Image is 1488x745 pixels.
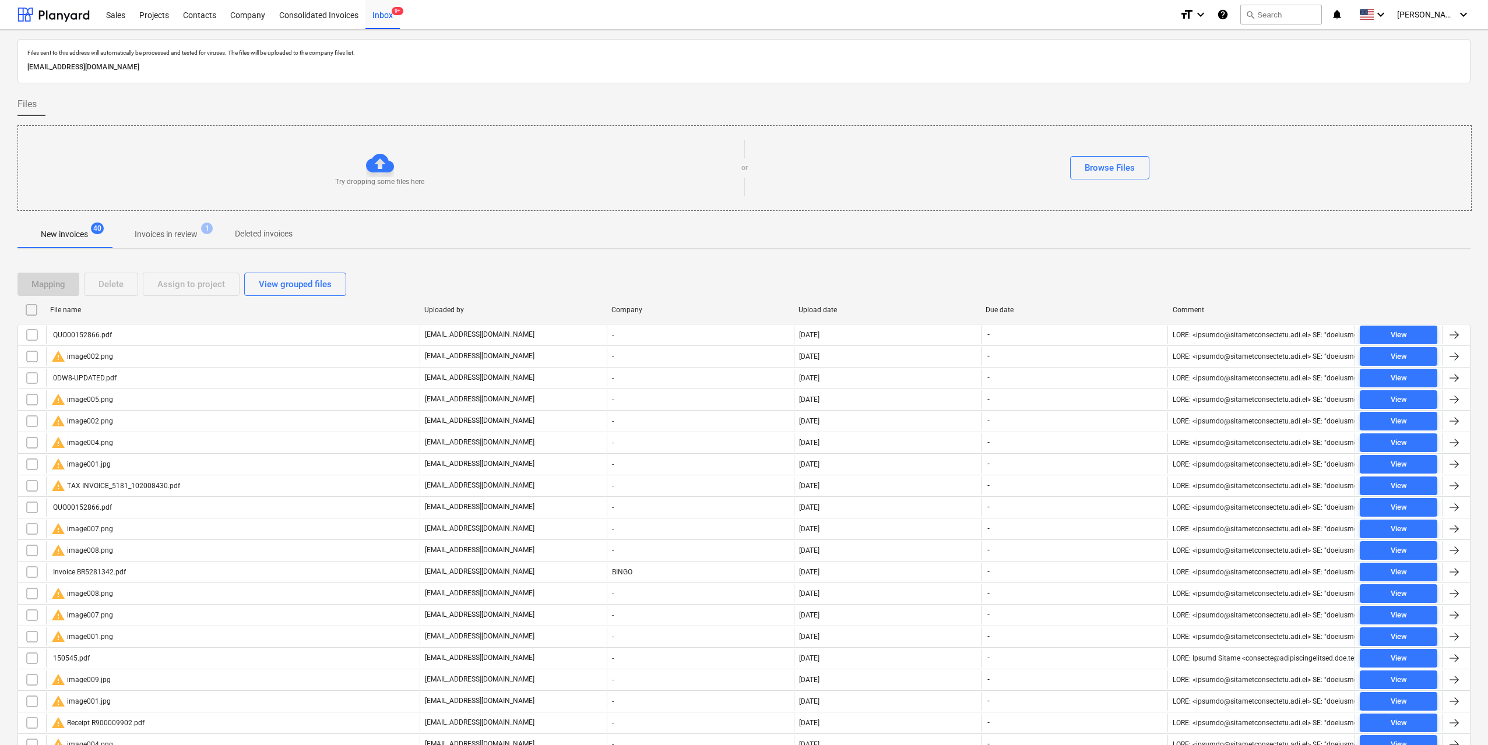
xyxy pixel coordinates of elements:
[51,673,111,687] div: image009.jpg
[607,498,794,517] div: -
[1217,8,1229,22] i: Knowledge base
[1391,716,1407,730] div: View
[425,631,534,641] p: [EMAIL_ADDRESS][DOMAIN_NAME]
[986,502,991,512] span: -
[1391,350,1407,363] div: View
[986,653,991,663] span: -
[51,694,111,708] div: image001.jpg
[425,545,534,555] p: [EMAIL_ADDRESS][DOMAIN_NAME]
[1391,501,1407,514] div: View
[799,676,819,684] div: [DATE]
[986,631,991,641] span: -
[1070,156,1149,179] button: Browse Files
[1360,692,1437,711] button: View
[1391,415,1407,428] div: View
[1240,5,1322,24] button: Search
[986,351,991,361] span: -
[1374,8,1388,22] i: keyboard_arrow_down
[607,390,794,409] div: -
[799,352,819,361] div: [DATE]
[799,460,819,468] div: [DATE]
[986,588,991,598] span: -
[607,455,794,474] div: -
[235,228,293,240] p: Deleted invoices
[986,330,991,340] span: -
[986,416,991,426] span: -
[51,694,65,708] span: warning
[799,697,819,705] div: [DATE]
[1360,649,1437,668] button: View
[1173,306,1350,314] div: Comment
[1360,455,1437,474] button: View
[1457,8,1471,22] i: keyboard_arrow_down
[17,97,37,111] span: Files
[51,414,113,428] div: image002.png
[51,654,90,662] div: 150545.pdf
[986,459,991,469] span: -
[1360,347,1437,366] button: View
[425,502,534,512] p: [EMAIL_ADDRESS][DOMAIN_NAME]
[1360,498,1437,517] button: View
[335,177,424,187] p: Try dropping some files here
[91,223,104,234] span: 40
[425,675,534,684] p: [EMAIL_ADDRESS][DOMAIN_NAME]
[607,476,794,495] div: -
[799,482,819,490] div: [DATE]
[425,330,534,340] p: [EMAIL_ADDRESS][DOMAIN_NAME]
[607,606,794,624] div: -
[799,525,819,533] div: [DATE]
[51,331,112,339] div: QUO00152866.pdf
[986,524,991,534] span: -
[799,396,819,404] div: [DATE]
[799,589,819,598] div: [DATE]
[51,414,65,428] span: warning
[244,273,346,296] button: View grouped files
[607,714,794,732] div: -
[607,412,794,430] div: -
[425,373,534,383] p: [EMAIL_ADDRESS][DOMAIN_NAME]
[986,545,991,555] span: -
[1360,326,1437,344] button: View
[799,611,819,619] div: [DATE]
[17,125,1472,211] div: Try dropping some files hereorBrowse Files
[986,567,991,577] span: -
[51,630,65,644] span: warning
[986,610,991,620] span: -
[51,393,65,407] span: warning
[425,437,534,447] p: [EMAIL_ADDRESS][DOMAIN_NAME]
[425,416,534,426] p: [EMAIL_ADDRESS][DOMAIN_NAME]
[986,306,1163,314] div: Due date
[425,610,534,620] p: [EMAIL_ADDRESS][DOMAIN_NAME]
[607,347,794,366] div: -
[607,369,794,387] div: -
[1180,8,1194,22] i: format_size
[1391,544,1407,557] div: View
[51,479,180,493] div: TAX INVOICE_5181_102008430.pdf
[1391,630,1407,644] div: View
[1360,520,1437,538] button: View
[1360,390,1437,409] button: View
[425,351,534,361] p: [EMAIL_ADDRESS][DOMAIN_NAME]
[425,718,534,728] p: [EMAIL_ADDRESS][DOMAIN_NAME]
[799,331,819,339] div: [DATE]
[51,393,113,407] div: image005.png
[1360,541,1437,560] button: View
[799,719,819,727] div: [DATE]
[51,349,65,363] span: warning
[1391,673,1407,687] div: View
[1085,160,1135,175] div: Browse Files
[607,692,794,711] div: -
[51,716,145,730] div: Receipt R900009902.pdf
[1331,8,1343,22] i: notifications
[1360,627,1437,646] button: View
[1391,609,1407,622] div: View
[1360,563,1437,581] button: View
[51,349,113,363] div: image002.png
[1360,369,1437,387] button: View
[425,653,534,663] p: [EMAIL_ADDRESS][DOMAIN_NAME]
[607,520,794,538] div: -
[799,417,819,425] div: [DATE]
[424,306,602,314] div: Uploaded by
[611,306,789,314] div: Company
[986,481,991,490] span: -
